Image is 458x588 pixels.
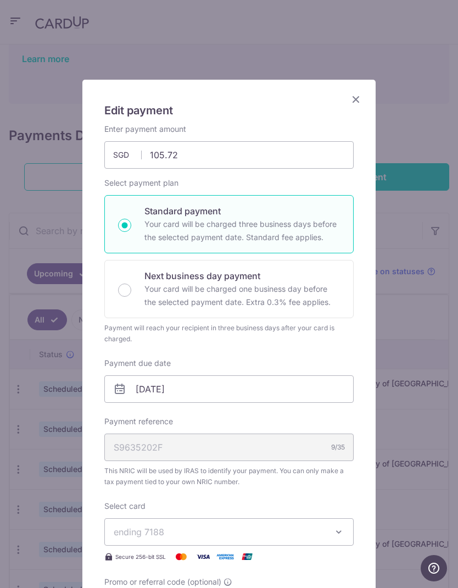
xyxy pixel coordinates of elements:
[104,177,178,188] label: Select payment plan
[214,550,236,563] img: American Express
[144,282,340,309] p: Your card will be charged one business day before the selected payment date. Extra 0.3% fee applies.
[104,141,354,169] input: 0.00
[104,416,173,427] label: Payment reference
[104,124,186,135] label: Enter payment amount
[104,375,354,403] input: DD / MM / YYYY
[144,204,340,218] p: Standard payment
[115,552,166,561] span: Secure 256-bit SSL
[104,576,221,587] span: Promo or referral code (optional)
[170,550,192,563] img: Mastercard
[104,518,354,546] button: ending 7188
[421,555,447,583] iframe: Opens a widget where you can find more information
[144,269,340,282] p: Next business day payment
[113,149,142,160] span: SGD
[104,102,354,119] h5: Edit payment
[104,501,146,512] label: Select card
[349,93,362,106] button: Close
[236,550,258,563] img: UnionPay
[104,323,354,345] div: Payment will reach your recipient in three business days after your card is charged.
[104,358,171,369] label: Payment due date
[104,465,354,487] span: This NRIC will be used by IRAS to identify your payment. You can only make a tax payment tied to ...
[331,442,345,453] div: 9/35
[144,218,340,244] p: Your card will be charged three business days before the selected payment date. Standard fee appl...
[114,526,164,537] span: ending 7188
[192,550,214,563] img: Visa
